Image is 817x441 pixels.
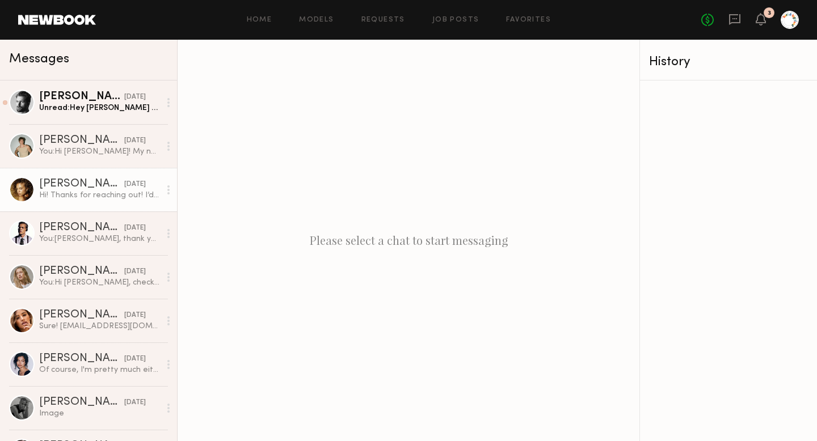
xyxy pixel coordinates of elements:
div: [PERSON_NAME] [39,266,124,277]
span: Messages [9,53,69,66]
div: [DATE] [124,135,146,146]
div: [DATE] [124,354,146,364]
div: Image [39,408,160,419]
div: Of course, I'm pretty much either a small or extra small in tops and a small in bottoms but here ... [39,364,160,375]
div: Please select a chat to start messaging [178,40,639,441]
div: [DATE] [124,92,146,103]
a: Requests [361,16,405,24]
div: [PERSON_NAME] [39,397,124,408]
div: Unread: Hey [PERSON_NAME] thanks for reaching out! What is the product and what would the shoot e... [39,103,160,113]
div: You: Hi [PERSON_NAME], checking in on this! Thank you! [39,277,160,288]
div: [DATE] [124,310,146,321]
a: Favorites [506,16,551,24]
div: You: Hi [PERSON_NAME]! My name is [PERSON_NAME] – I work at a creative agency in [GEOGRAPHIC_DATA... [39,146,160,157]
div: Hi! Thanks for reaching out! I’d love to know more details! [39,190,160,201]
div: Sure! [EMAIL_ADDRESS][DOMAIN_NAME] [39,321,160,332]
div: [PERSON_NAME] [39,309,124,321]
div: [DATE] [124,397,146,408]
a: Models [299,16,334,24]
a: Job Posts [432,16,479,24]
div: [DATE] [124,179,146,190]
div: [DATE] [124,266,146,277]
div: [DATE] [124,223,146,234]
div: [PERSON_NAME] [39,135,124,146]
div: You: [PERSON_NAME], thank you for getting back to me, [PERSON_NAME]! [39,234,160,244]
div: 3 [768,10,771,16]
div: [PERSON_NAME] [39,353,124,364]
div: [PERSON_NAME] [39,91,124,103]
div: History [649,56,808,69]
a: Home [247,16,272,24]
div: [PERSON_NAME] [39,222,124,234]
div: [PERSON_NAME] [39,179,124,190]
